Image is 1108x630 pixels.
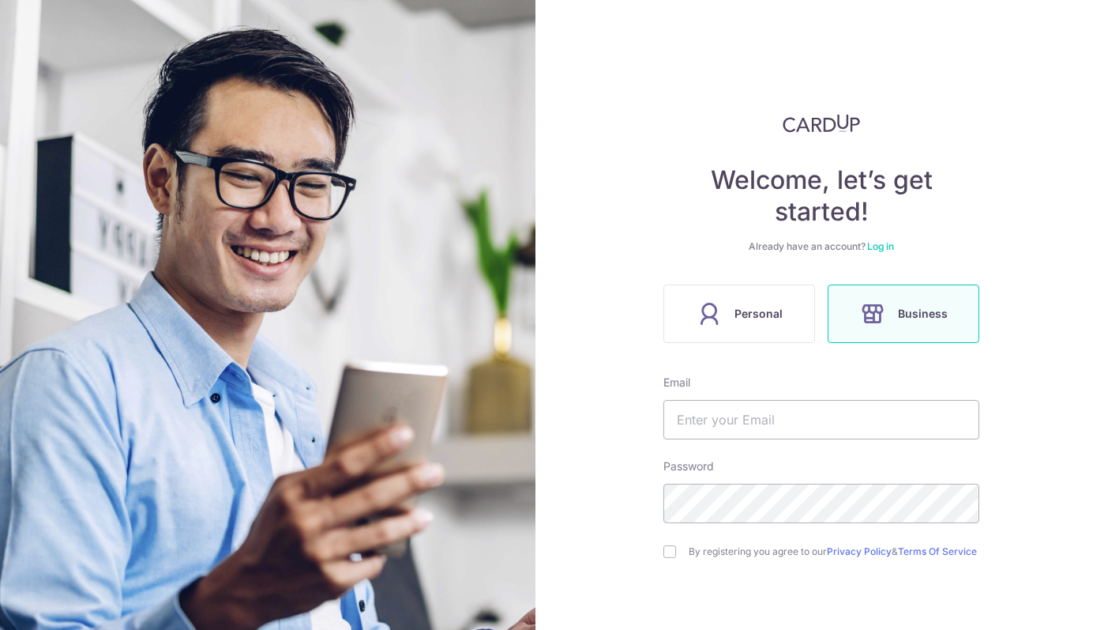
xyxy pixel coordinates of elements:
[663,375,690,390] label: Email
[663,240,979,253] div: Already have an account?
[663,164,979,228] h4: Welcome, let’s get started!
[689,545,979,558] label: By registering you agree to our &
[827,545,892,557] a: Privacy Policy
[821,285,986,343] a: Business
[657,285,821,343] a: Personal
[898,304,948,323] span: Business
[867,240,894,252] a: Log in
[663,458,714,474] label: Password
[734,304,783,323] span: Personal
[783,114,860,133] img: CardUp Logo
[663,400,979,439] input: Enter your Email
[898,545,977,557] a: Terms Of Service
